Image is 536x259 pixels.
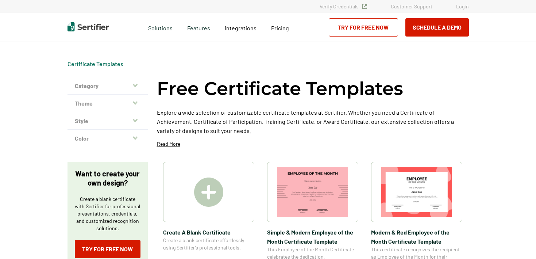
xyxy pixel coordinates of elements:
[68,60,123,67] a: Certificate Templates
[163,228,254,237] span: Create A Blank Certificate
[456,3,469,9] a: Login
[75,195,140,232] p: Create a blank certificate with Sertifier for professional presentations, credentials, and custom...
[225,23,257,32] a: Integrations
[362,4,367,9] img: Verified
[187,23,210,32] span: Features
[68,112,148,130] button: Style
[271,24,289,31] span: Pricing
[157,108,469,135] p: Explore a wide selection of customizable certificate templates at Sertifier. Whether you need a C...
[68,22,109,31] img: Sertifier | Digital Credentialing Platform
[391,3,432,9] a: Customer Support
[277,167,348,217] img: Simple & Modern Employee of the Month Certificate Template
[381,167,452,217] img: Modern & Red Employee of the Month Certificate Template
[68,95,148,112] button: Theme
[68,60,123,68] div: Breadcrumb
[371,228,462,246] span: Modern & Red Employee of the Month Certificate Template
[225,24,257,31] span: Integrations
[267,228,358,246] span: Simple & Modern Employee of the Month Certificate Template
[163,237,254,251] span: Create a blank certificate effortlessly using Sertifier’s professional tools.
[68,77,148,95] button: Category
[148,23,173,32] span: Solutions
[271,23,289,32] a: Pricing
[194,178,223,207] img: Create A Blank Certificate
[157,140,180,148] p: Read More
[75,240,140,258] a: Try for Free Now
[75,169,140,187] p: Want to create your own design?
[68,130,148,147] button: Color
[157,77,403,100] h1: Free Certificate Templates
[320,3,367,9] a: Verify Credentials
[329,18,398,37] a: Try for Free Now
